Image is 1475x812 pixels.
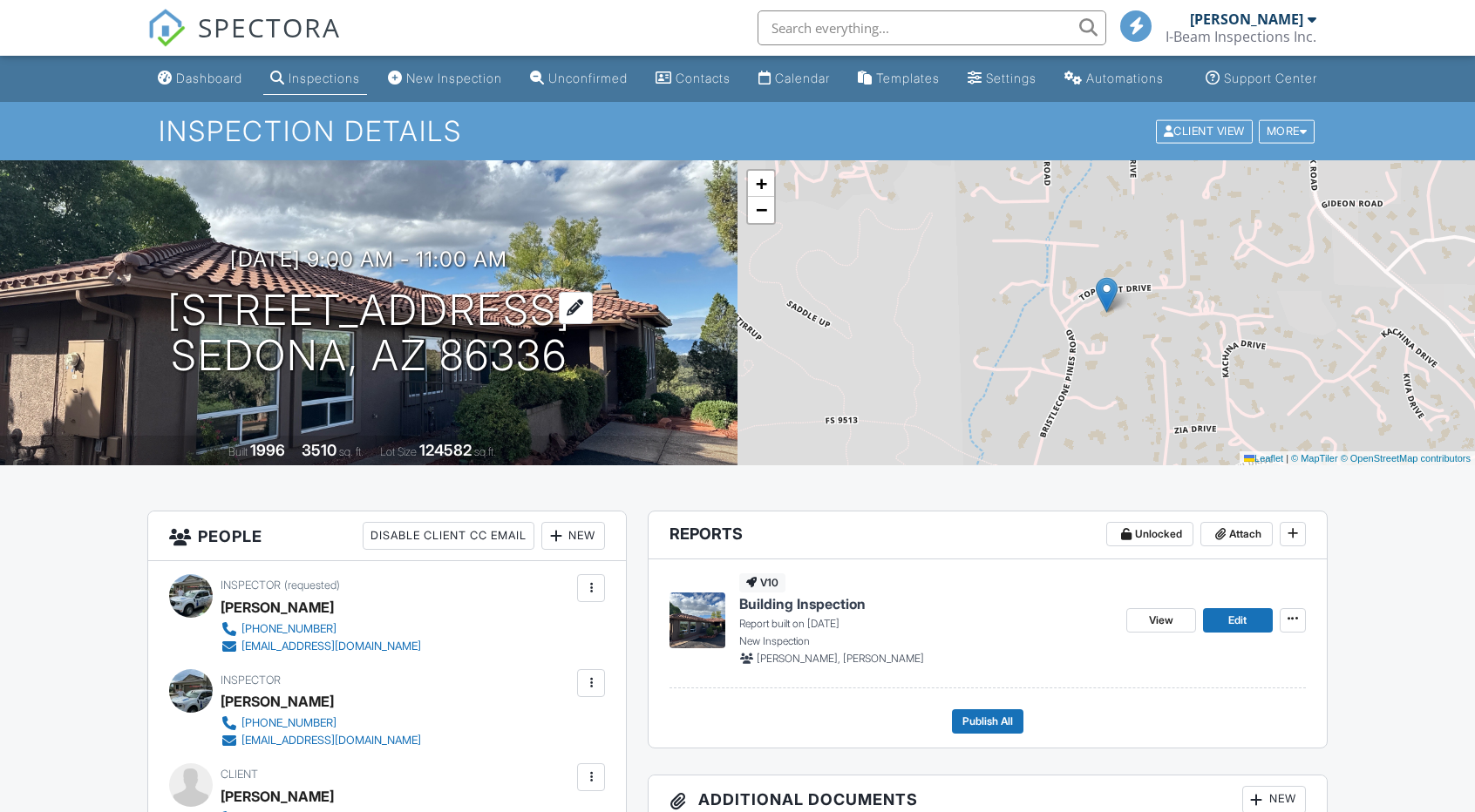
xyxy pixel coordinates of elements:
span: sq. ft. [339,445,364,458]
a: Inspections [263,63,367,95]
h3: People [148,511,626,561]
h1: Inspection Details [159,116,1316,146]
div: Inspections [289,71,360,85]
input: Search everything... [758,10,1106,45]
div: Support Center [1224,71,1317,85]
h1: [STREET_ADDRESS] Sedona, Az 86336 [167,288,571,380]
h3: [DATE] 9:00 am - 11:00 am [230,247,507,271]
a: Client View [1154,124,1257,137]
div: [EMAIL_ADDRESS][DOMAIN_NAME] [241,734,421,748]
div: Disable Client CC Email [363,522,534,550]
a: [EMAIL_ADDRESS][DOMAIN_NAME] [221,638,421,655]
span: Built [228,445,248,458]
div: Automations [1086,71,1164,85]
div: [PERSON_NAME] [221,783,334,809]
a: Unconfirmed [523,63,635,95]
div: New [541,522,605,550]
div: [PHONE_NUMBER] [241,716,336,730]
a: [EMAIL_ADDRESS][DOMAIN_NAME] [221,732,421,749]
a: Contacts [649,63,737,95]
a: Leaflet [1244,453,1283,464]
div: Settings [986,71,1037,85]
a: [PHONE_NUMBER] [221,714,421,732]
span: Inspector [221,673,281,687]
div: [PERSON_NAME] [221,688,334,714]
div: 124582 [419,441,472,459]
span: + [756,173,767,194]
div: Client View [1156,119,1253,143]
span: | [1286,453,1288,464]
span: sq.ft. [474,445,496,458]
span: Lot Size [380,445,417,458]
a: SPECTORA [147,24,341,60]
a: © MapTiler [1291,453,1338,464]
div: More [1259,119,1315,143]
img: Marker [1096,277,1118,313]
a: Dashboard [151,63,249,95]
a: Automations (Basic) [1057,63,1171,95]
div: I-Beam Inspections Inc. [1166,28,1316,45]
div: New Inspection [406,71,502,85]
img: The Best Home Inspection Software - Spectora [147,9,186,47]
a: New Inspection [381,63,509,95]
div: Templates [876,71,940,85]
span: − [756,199,767,220]
div: [PERSON_NAME] [221,594,334,620]
span: Inspector [221,579,281,592]
a: Calendar [751,63,837,95]
div: Calendar [775,71,830,85]
div: [EMAIL_ADDRESS][DOMAIN_NAME] [241,639,421,653]
div: [PHONE_NUMBER] [241,622,336,636]
span: SPECTORA [198,9,341,45]
a: Settings [961,63,1043,95]
a: Support Center [1199,63,1324,95]
span: (requested) [284,579,340,592]
div: Contacts [676,71,731,85]
div: 1996 [250,441,285,459]
div: Unconfirmed [548,71,628,85]
div: Dashboard [176,71,242,85]
a: Templates [851,63,947,95]
a: Zoom in [748,171,774,197]
div: [PERSON_NAME] [1190,10,1303,28]
span: Client [221,768,258,781]
a: © OpenStreetMap contributors [1341,453,1471,464]
div: 3510 [302,441,336,459]
a: [PHONE_NUMBER] [221,620,421,638]
a: Zoom out [748,197,774,223]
